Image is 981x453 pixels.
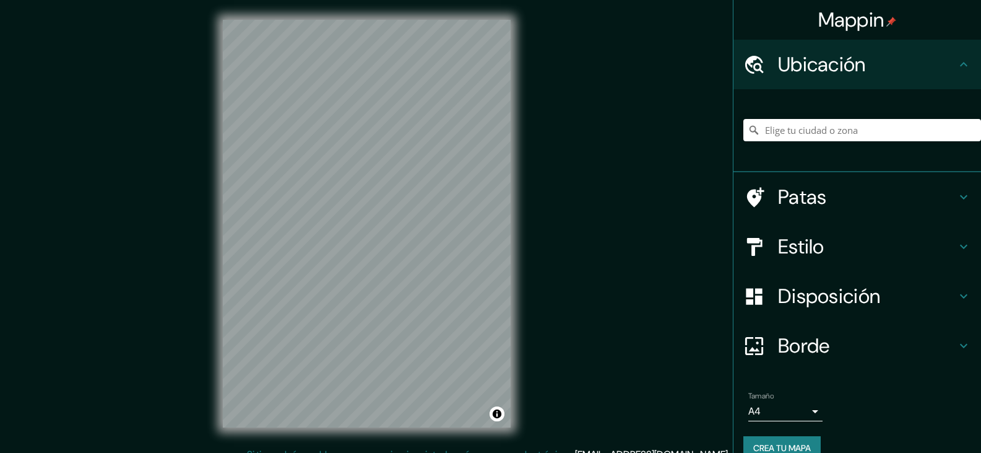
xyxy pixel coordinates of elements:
font: A4 [748,405,761,418]
font: Patas [778,184,827,210]
div: Borde [733,321,981,371]
font: Ubicación [778,51,866,77]
div: Estilo [733,222,981,271]
input: Elige tu ciudad o zona [743,119,981,141]
canvas: Mapa [223,20,511,428]
font: Estilo [778,234,824,260]
font: Borde [778,333,830,359]
font: Mappin [818,7,884,33]
div: A4 [748,402,823,421]
div: Ubicación [733,40,981,89]
button: Activar o desactivar atribución [490,407,504,421]
font: Tamaño [748,391,774,401]
img: pin-icon.png [886,17,896,27]
div: Disposición [733,271,981,321]
div: Patas [733,172,981,222]
font: Disposición [778,283,880,309]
